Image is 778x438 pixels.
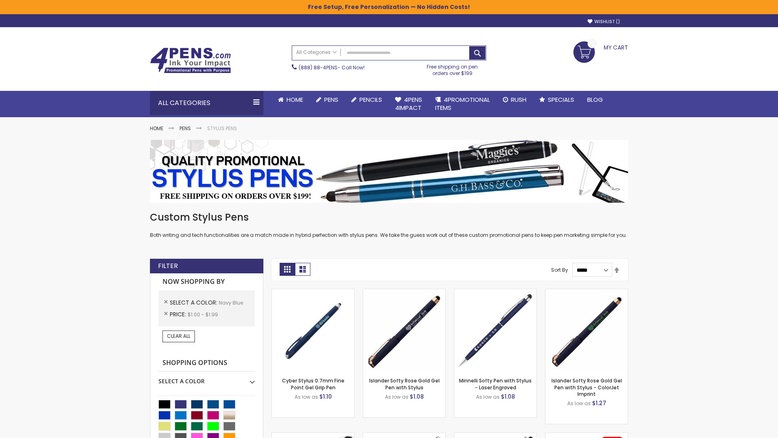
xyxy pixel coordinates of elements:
a: All Categories [292,46,341,59]
span: $1.00 - $1.99 [188,311,218,318]
div: All Categories [150,91,263,115]
span: Navy Blue [219,299,243,306]
a: Wishlist [588,19,620,25]
span: $1.10 [319,393,332,401]
a: Islander Softy Rose Gold Gel Pen with Stylus - ColorJet Imprint-Navy Blue [545,289,628,296]
a: Minnelli Softy Pen with Stylus - Laser Engraved [459,377,532,391]
span: Pencils [359,95,382,104]
img: Minnelli Softy Pen with Stylus - Laser Engraved-Navy Blue [454,289,536,371]
span: Specials [548,95,574,104]
span: Price [170,310,188,318]
a: Rush [496,91,533,109]
a: Islander Softy Rose Gold Gel Pen with Stylus-Navy Blue [363,289,445,296]
a: Islander Softy Rose Gold Gel Pen with Stylus [369,377,440,391]
a: Pens [310,91,345,109]
span: Blog [587,95,603,104]
label: Sort By [551,266,568,273]
span: $1.27 [592,399,606,407]
img: Islander Softy Rose Gold Gel Pen with Stylus-Navy Blue [363,289,445,371]
strong: Grid [280,263,295,276]
h1: Custom Stylus Pens [150,211,628,224]
a: Blog [581,91,609,109]
strong: Filter [158,262,178,271]
a: 4PROMOTIONALITEMS [429,91,496,117]
span: 4PROMOTIONAL ITEMS [435,95,490,112]
a: Cyber Stylus 0.7mm Fine Point Gel Grip Pen [282,377,344,391]
strong: Now Shopping by [158,273,255,290]
a: Cyber Stylus 0.7mm Fine Point Gel Grip Pen-Navy Blue [272,289,354,296]
a: Islander Softy Rose Gold Gel Pen with Stylus - ColorJet Imprint [551,377,622,397]
a: Pens [180,125,191,132]
a: Specials [533,91,581,109]
a: Home [150,125,163,132]
span: As low as [385,393,408,400]
span: All Categories [296,49,337,56]
strong: Shopping Options [158,354,255,372]
strong: Stylus Pens [207,125,237,132]
span: - Call Now! [299,64,365,71]
div: Select A Color [158,371,255,385]
a: Minnelli Softy Pen with Stylus - Laser Engraved-Navy Blue [454,289,536,296]
div: Free shipping on pen orders over $199 [419,60,487,77]
img: Islander Softy Rose Gold Gel Pen with Stylus - ColorJet Imprint-Navy Blue [545,289,628,371]
a: Clear All [162,331,195,342]
span: Home [286,95,303,104]
span: $1.08 [501,393,515,401]
span: Clear All [167,333,190,339]
a: Pencils [345,91,389,109]
a: 4Pens4impact [389,91,429,117]
img: Stylus Pens [150,140,628,203]
span: 4Pens 4impact [395,95,422,112]
span: As low as [567,400,591,407]
a: (888) 88-4PENS [299,64,338,71]
div: Both writing and tech functionalities are a match made in hybrid perfection with stylus pens. We ... [150,211,628,239]
span: Select A Color [170,298,219,307]
span: As low as [295,393,318,400]
span: Rush [511,95,526,104]
span: Pens [324,95,338,104]
span: As low as [476,393,500,400]
img: 4Pens Custom Pens and Promotional Products [150,47,231,73]
img: Cyber Stylus 0.7mm Fine Point Gel Grip Pen-Navy Blue [272,289,354,371]
span: $1.08 [410,393,424,401]
a: Home [271,91,310,109]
